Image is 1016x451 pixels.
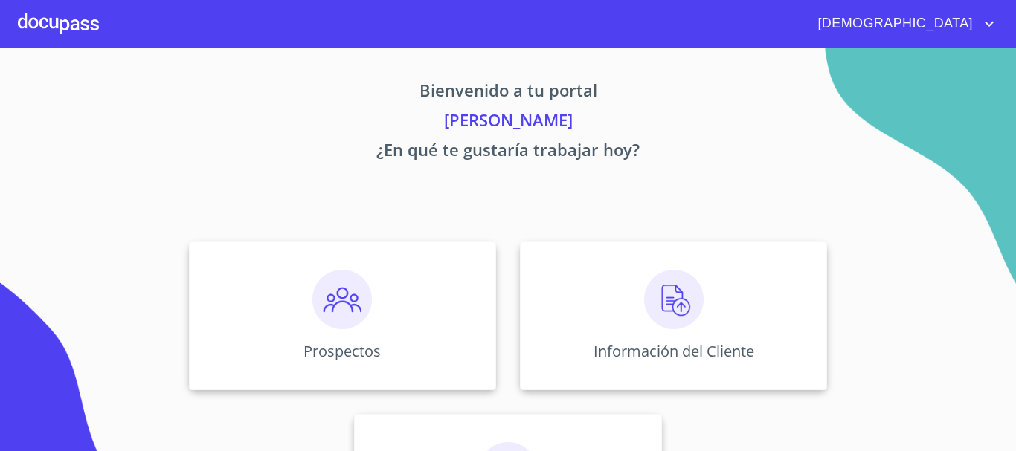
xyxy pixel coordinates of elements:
button: account of current user [806,12,998,36]
img: prospectos.png [312,270,372,329]
p: Prospectos [303,341,381,361]
p: ¿En qué te gustaría trabajar hoy? [50,137,966,167]
p: Información del Cliente [594,341,754,361]
img: carga.png [644,270,704,329]
span: [DEMOGRAPHIC_DATA] [806,12,980,36]
p: Bienvenido a tu portal [50,78,966,108]
p: [PERSON_NAME] [50,108,966,137]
